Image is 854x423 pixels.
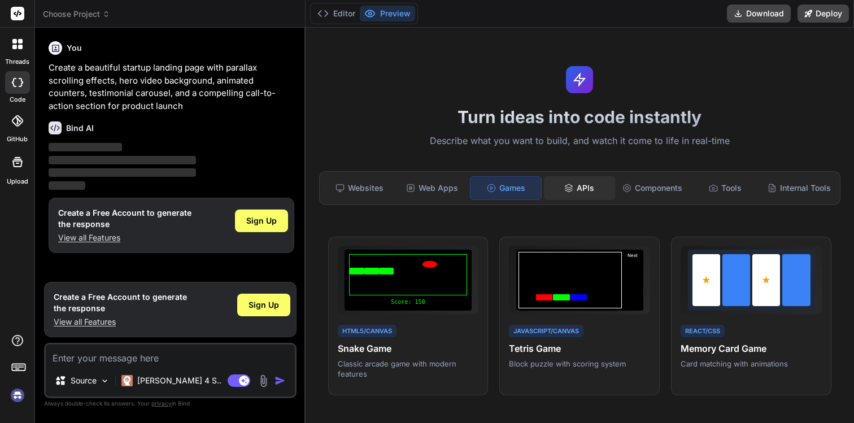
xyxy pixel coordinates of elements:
div: APIs [544,176,615,200]
span: ‌ [49,168,196,177]
span: privacy [151,400,172,407]
span: ‌ [49,143,122,151]
img: Pick Models [100,376,110,386]
label: code [10,95,25,104]
label: GitHub [7,134,28,144]
span: Sign Up [249,299,279,311]
p: Create a beautiful startup landing page with parallax scrolling effects, hero video background, a... [49,62,294,112]
p: Always double-check its answers. Your in Bind [44,398,297,409]
h1: Turn ideas into code instantly [312,107,848,127]
p: View all Features [58,232,191,243]
button: Editor [313,6,360,21]
div: Websites [324,176,395,200]
span: Sign Up [246,215,277,226]
p: Card matching with animations [681,359,822,369]
h4: Tetris Game [509,342,650,355]
button: Preview [360,6,415,21]
h4: Memory Card Game [681,342,822,355]
p: View all Features [54,316,187,328]
div: Next [624,252,641,308]
div: JavaScript/Canvas [509,325,583,338]
label: Upload [7,177,28,186]
h6: Bind AI [66,123,94,134]
img: Claude 4 Sonnet [121,375,133,386]
button: Deploy [798,5,849,23]
div: Tools [690,176,761,200]
div: Games [470,176,542,200]
p: Source [71,375,97,386]
div: Internal Tools [763,176,835,200]
p: [PERSON_NAME] 4 S.. [137,375,221,386]
span: ‌ [49,181,85,190]
p: Describe what you want to build, and watch it come to life in real-time [312,134,848,149]
h6: You [67,42,82,54]
img: signin [8,386,27,405]
img: attachment [257,374,270,387]
label: threads [5,57,29,67]
h4: Snake Game [338,342,479,355]
div: HTML5/Canvas [338,325,396,338]
button: Download [727,5,791,23]
p: Block puzzle with scoring system [509,359,650,369]
div: Web Apps [397,176,468,200]
h1: Create a Free Account to generate the response [54,291,187,314]
span: Choose Project [43,8,110,20]
div: Components [617,176,688,200]
img: icon [274,375,286,386]
div: Score: 150 [349,298,467,306]
div: React/CSS [681,325,725,338]
h1: Create a Free Account to generate the response [58,207,191,230]
span: ‌ [49,156,196,164]
p: Classic arcade game with modern features [338,359,479,379]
